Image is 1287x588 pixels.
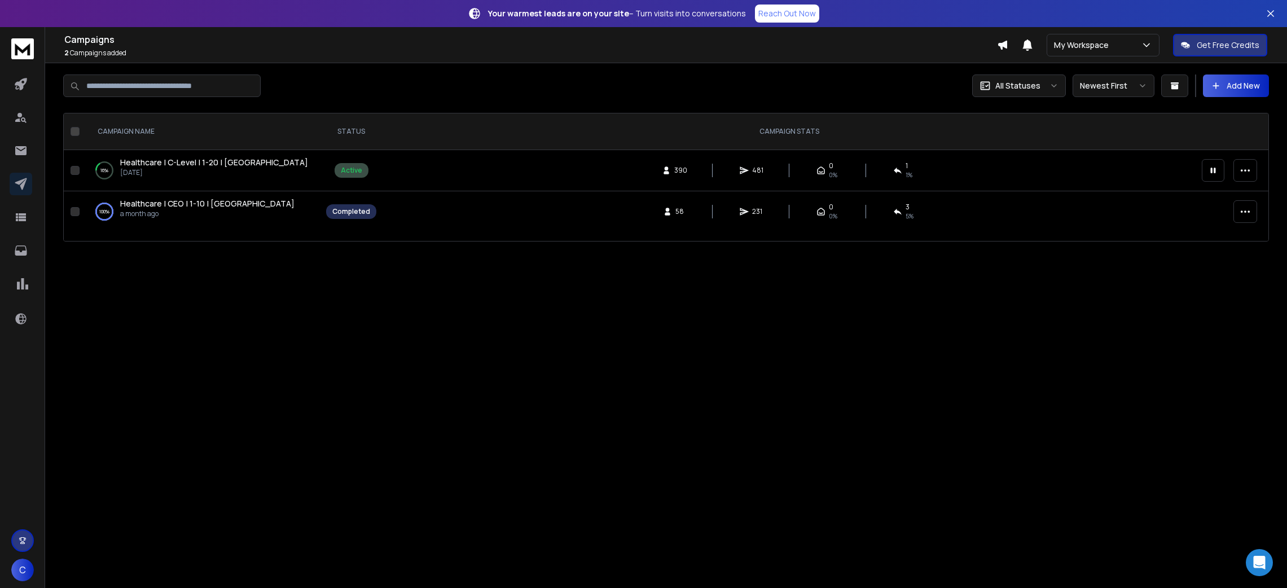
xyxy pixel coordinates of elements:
[341,166,362,175] div: Active
[995,80,1040,91] p: All Statuses
[906,161,908,170] span: 1
[1246,549,1273,576] div: Open Intercom Messenger
[84,150,319,191] td: 16%Healthcare | C-Level | 1-20 | [GEOGRAPHIC_DATA][DATE]
[752,207,763,216] span: 231
[829,212,837,221] span: 0%
[120,157,308,168] a: Healthcare | C-Level | 1-20 | [GEOGRAPHIC_DATA]
[1197,40,1259,51] p: Get Free Credits
[675,207,687,216] span: 58
[488,8,746,19] p: – Turn visits into conversations
[11,559,34,581] button: C
[120,209,295,218] p: a month ago
[755,5,819,23] a: Reach Out Now
[906,170,912,179] span: 1 %
[64,49,997,58] p: Campaigns added
[64,48,69,58] span: 2
[84,191,319,232] td: 100%Healthcare | CEO | 1-10 | [GEOGRAPHIC_DATA]a month ago
[829,170,837,179] span: 0%
[674,166,687,175] span: 390
[64,33,997,46] h1: Campaigns
[11,38,34,59] img: logo
[332,207,370,216] div: Completed
[1173,34,1267,56] button: Get Free Credits
[758,8,816,19] p: Reach Out Now
[99,206,109,217] p: 100 %
[319,113,383,150] th: STATUS
[120,168,308,177] p: [DATE]
[488,8,629,19] strong: Your warmest leads are on your site
[84,113,319,150] th: CAMPAIGN NAME
[1054,40,1113,51] p: My Workspace
[383,113,1195,150] th: CAMPAIGN STATS
[1203,74,1269,97] button: Add New
[752,166,763,175] span: 481
[120,198,295,209] a: Healthcare | CEO | 1-10 | [GEOGRAPHIC_DATA]
[1073,74,1154,97] button: Newest First
[906,212,913,221] span: 5 %
[100,165,108,176] p: 16 %
[829,161,833,170] span: 0
[829,203,833,212] span: 0
[906,203,910,212] span: 3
